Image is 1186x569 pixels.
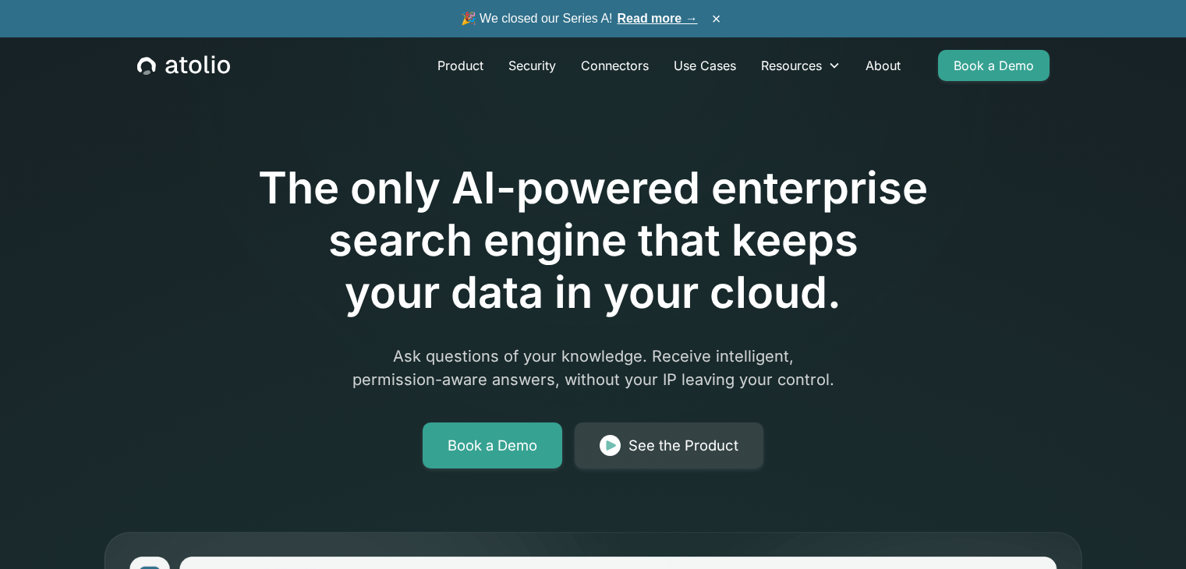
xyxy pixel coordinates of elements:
[425,50,496,81] a: Product
[568,50,661,81] a: Connectors
[761,56,822,75] div: Resources
[938,50,1050,81] a: Book a Demo
[294,345,893,391] p: Ask questions of your knowledge. Receive intelligent, permission-aware answers, without your IP l...
[575,422,763,469] a: See the Product
[496,50,568,81] a: Security
[661,50,749,81] a: Use Cases
[461,9,698,28] span: 🎉 We closed our Series A!
[618,12,698,25] a: Read more →
[707,10,726,27] button: ×
[628,435,738,457] div: See the Product
[137,55,230,76] a: home
[423,422,562,469] a: Book a Demo
[194,162,993,320] h1: The only AI-powered enterprise search engine that keeps your data in your cloud.
[853,50,913,81] a: About
[749,50,853,81] div: Resources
